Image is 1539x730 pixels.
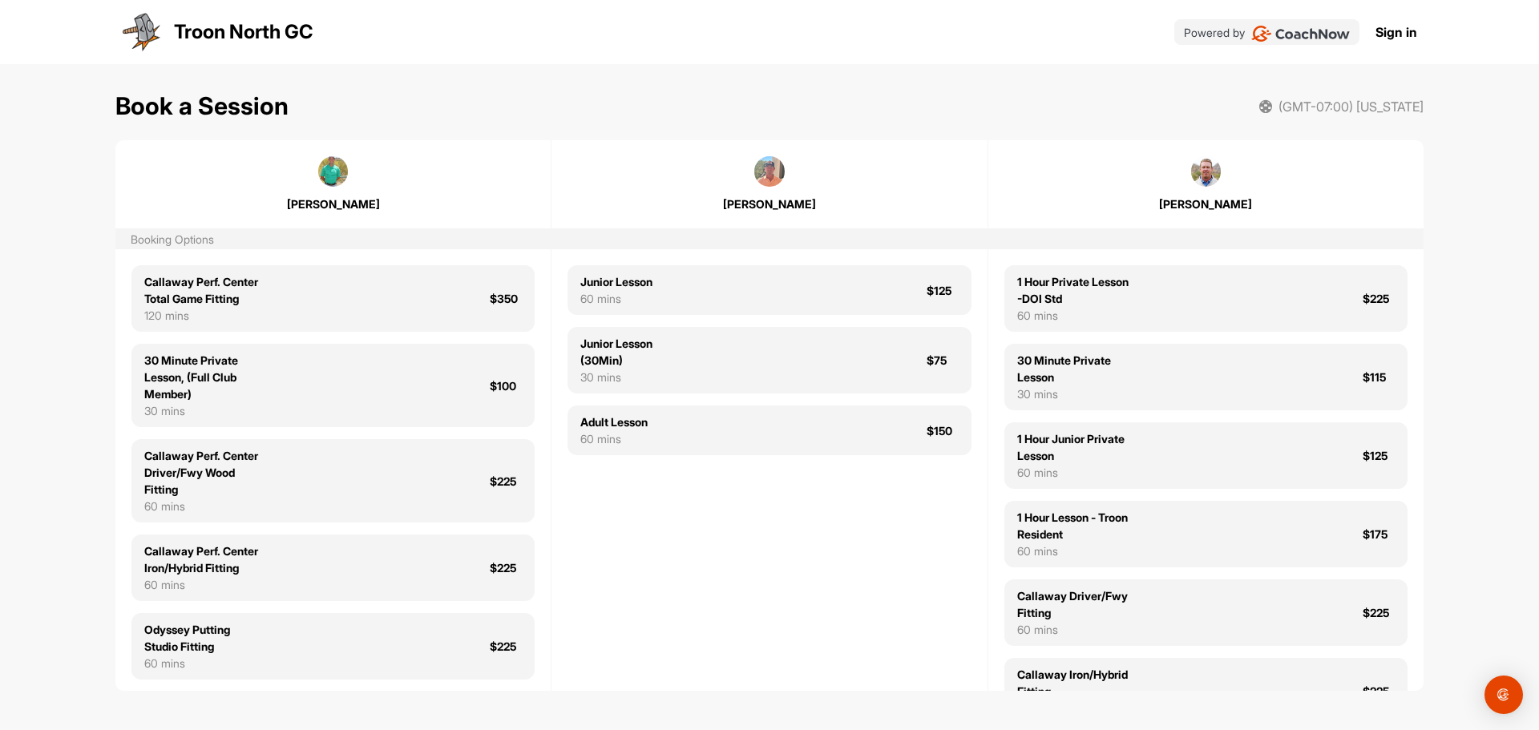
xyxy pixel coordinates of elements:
img: CoachNow [1251,26,1350,42]
div: Adult Lesson [580,413,648,430]
div: 60 mins [580,290,652,307]
div: $125 [1363,447,1395,464]
span: (GMT-07:00) [US_STATE] [1278,97,1424,116]
div: $125 [927,282,959,299]
div: $225 [490,638,522,655]
h1: Book a Session [115,88,289,124]
div: $75 [927,352,959,369]
div: 60 mins [1017,621,1133,638]
div: $225 [490,473,522,490]
img: square_a46ac4f4ec101cf76bbee5dc33b5f0e3.jpg [318,156,349,187]
div: 60 mins [144,498,260,514]
div: 60 mins [144,576,260,593]
div: 60 mins [1017,464,1133,481]
div: Booking Options [131,231,214,248]
img: square_021cc051b4785cb36f15e9ecdc945bdd.jpg [1191,156,1222,187]
div: 60 mins [144,655,260,672]
div: Callaway Perf. Center Total Game Fitting [144,273,260,307]
div: 60 mins [1017,542,1133,559]
div: Junior Lesson (30Min) [580,335,696,369]
div: Callaway Perf. Center Iron/Hybrid Fitting [144,542,260,576]
div: 120 mins [144,307,260,324]
p: Powered by [1184,24,1245,41]
div: Junior Lesson [580,273,652,290]
div: 1 Hour Private Lesson -DOI Std [1017,273,1133,307]
div: $100 [490,377,522,394]
div: 30 mins [144,402,260,419]
div: 30 Minute Private Lesson, (Full Club Member) [144,352,260,402]
div: Callaway Perf. Center Driver/Fwy Wood Fitting [144,447,260,498]
div: 60 mins [1017,307,1133,324]
div: 1 Hour Lesson - Troon Resident [1017,509,1133,542]
div: 30 mins [580,369,696,385]
div: 30 mins [1017,385,1133,402]
div: [PERSON_NAME] [1020,196,1391,212]
div: 30 Minute Private Lesson [1017,352,1133,385]
div: [PERSON_NAME] [584,196,955,212]
a: Sign in [1375,22,1417,42]
p: Troon North GC [174,18,313,46]
div: $350 [490,290,522,307]
div: $225 [490,559,522,576]
div: $150 [927,422,959,439]
img: square_017db66955fc1534d1a2a5a2bf203780.jpg [754,156,785,187]
div: $115 [1363,369,1395,385]
div: 60 mins [580,430,648,447]
div: Open Intercom Messenger [1484,676,1523,714]
div: $225 [1363,683,1395,700]
img: logo [123,13,161,51]
div: 1 Hour Junior Private Lesson [1017,430,1133,464]
div: [PERSON_NAME] [148,196,519,212]
div: $225 [1363,290,1395,307]
div: Callaway Iron/Hybrid Fitting [1017,666,1133,700]
div: $225 [1363,604,1395,621]
div: Callaway Driver/Fwy Fitting [1017,587,1133,621]
div: Odyssey Putting Studio Fitting [144,621,260,655]
div: $175 [1363,526,1395,542]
